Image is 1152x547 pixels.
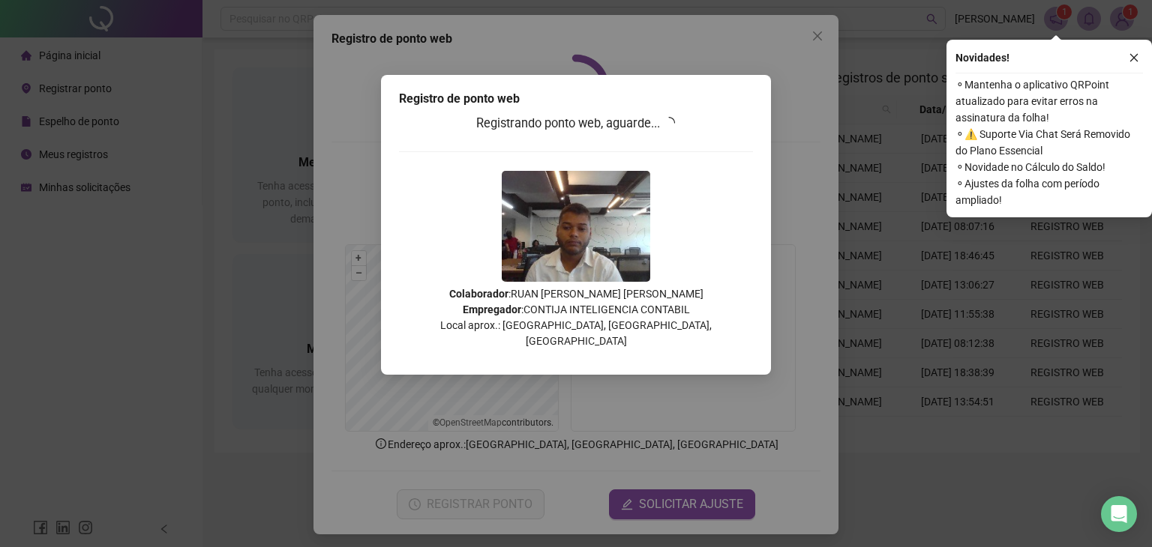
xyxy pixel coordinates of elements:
[399,114,753,133] h3: Registrando ponto web, aguarde...
[449,288,508,300] strong: Colaborador
[463,303,521,315] strong: Empregador
[1129,52,1139,63] span: close
[955,159,1143,175] span: ⚬ Novidade no Cálculo do Saldo!
[955,126,1143,159] span: ⚬ ⚠️ Suporte Via Chat Será Removido do Plano Essencial
[502,171,650,282] img: 9k=
[399,286,753,349] p: : RUAN [PERSON_NAME] [PERSON_NAME] : CONTIJA INTELIGENCIA CONTABIL Local aprox.: [GEOGRAPHIC_DATA...
[955,49,1009,66] span: Novidades !
[1101,496,1137,532] div: Open Intercom Messenger
[661,114,678,131] span: loading
[955,76,1143,126] span: ⚬ Mantenha o aplicativo QRPoint atualizado para evitar erros na assinatura da folha!
[399,90,753,108] div: Registro de ponto web
[955,175,1143,208] span: ⚬ Ajustes da folha com período ampliado!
